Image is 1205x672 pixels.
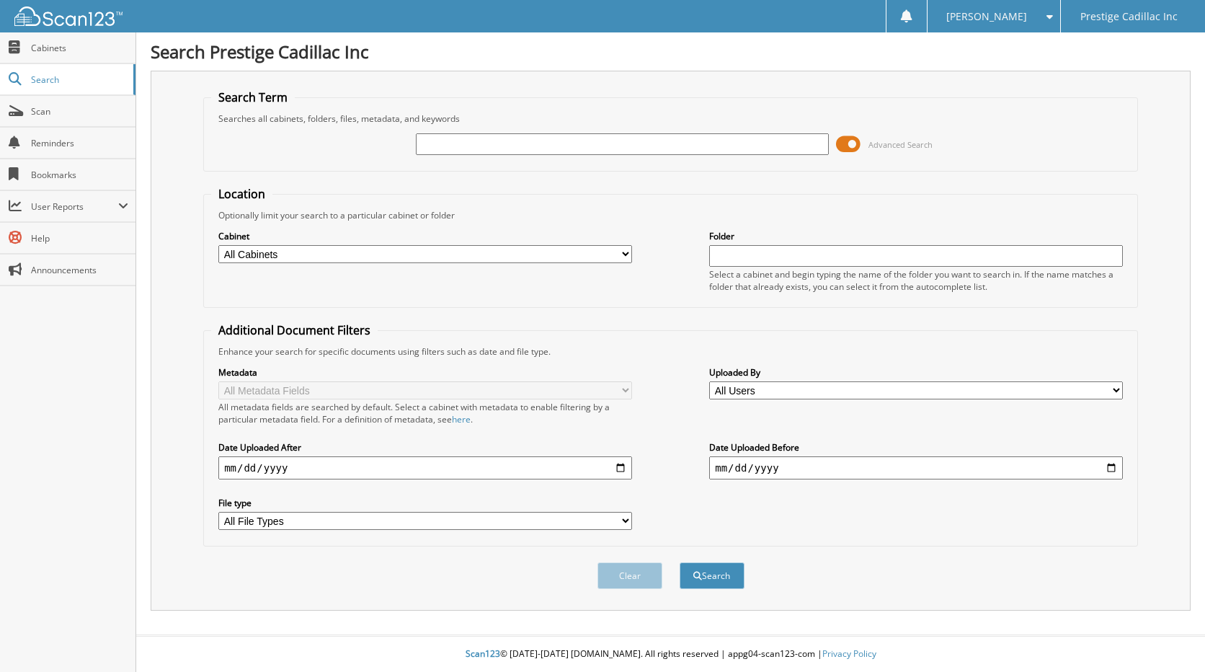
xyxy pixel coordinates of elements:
[218,456,632,479] input: start
[31,232,128,244] span: Help
[211,186,272,202] legend: Location
[31,264,128,276] span: Announcements
[597,562,662,589] button: Clear
[709,441,1123,454] label: Date Uploaded Before
[218,441,632,454] label: Date Uploaded After
[709,268,1123,293] div: Select a cabinet and begin typing the name of the folder you want to search in. If the name match...
[31,42,128,54] span: Cabinets
[1080,12,1178,21] span: Prestige Cadillac Inc
[680,562,744,589] button: Search
[14,6,123,26] img: scan123-logo-white.svg
[31,105,128,118] span: Scan
[218,230,632,242] label: Cabinet
[211,89,295,105] legend: Search Term
[31,169,128,181] span: Bookmarks
[218,401,632,425] div: All metadata fields are searched by default. Select a cabinet with metadata to enable filtering b...
[31,200,118,213] span: User Reports
[211,345,1130,358] div: Enhance your search for specific documents using filters such as date and file type.
[822,647,876,660] a: Privacy Policy
[31,137,128,149] span: Reminders
[946,12,1027,21] span: [PERSON_NAME]
[466,647,500,660] span: Scan123
[31,74,126,86] span: Search
[452,413,471,425] a: here
[211,209,1130,221] div: Optionally limit your search to a particular cabinet or folder
[218,497,632,509] label: File type
[211,112,1130,125] div: Searches all cabinets, folders, files, metadata, and keywords
[136,637,1205,672] div: © [DATE]-[DATE] [DOMAIN_NAME]. All rights reserved | appg04-scan123-com |
[709,366,1123,379] label: Uploaded By
[218,366,632,379] label: Metadata
[151,40,1191,63] h1: Search Prestige Cadillac Inc
[211,322,378,338] legend: Additional Document Filters
[709,230,1123,242] label: Folder
[709,456,1123,479] input: end
[868,139,933,150] span: Advanced Search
